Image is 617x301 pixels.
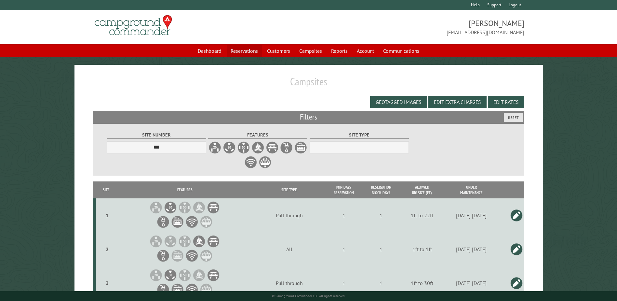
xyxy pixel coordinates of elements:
div: 1 [364,280,399,286]
th: Under Maintenance [445,181,498,198]
div: 3 [99,280,115,286]
a: Customers [263,45,294,57]
li: Firepit [193,235,206,248]
li: Picnic Table [207,269,220,282]
div: 2 [99,246,115,252]
a: Dashboard [194,45,225,57]
div: 1 [364,246,399,252]
label: Picnic Table [266,141,279,154]
div: [DATE] [DATE] [446,246,497,252]
li: Sewer Hookup [171,283,184,296]
div: 1 [326,212,361,219]
li: Water Hookup [157,249,170,262]
label: Sewer Hookup [294,141,307,154]
button: Edit Extra Charges [428,96,487,108]
button: Reset [504,113,523,122]
h1: Campsites [93,75,524,93]
a: Account [353,45,378,57]
a: Reports [327,45,352,57]
th: Allowed Rig Size (ft) [400,181,445,198]
div: 1 [326,280,361,286]
label: Features [208,131,307,139]
label: 50A Electrical Hookup [237,141,250,154]
li: 50A Electrical Hookup [178,201,191,214]
a: Communications [379,45,423,57]
li: Sewer Hookup [171,215,184,228]
li: 30A Electrical Hookup [164,235,177,248]
label: Water Hookup [280,141,293,154]
a: Campsites [295,45,326,57]
li: 50A Electrical Hookup [178,235,191,248]
button: Edit Rates [488,96,524,108]
label: Site Type [310,131,409,139]
li: Grill [200,249,213,262]
div: 1ft to 30ft [401,280,444,286]
li: 30A Electrical Hookup [164,201,177,214]
a: Reservations [227,45,262,57]
th: Reservation Block Days [362,181,399,198]
small: © Campground Commander LLC. All rights reserved. [272,294,345,298]
img: Campground Commander [93,13,174,38]
div: 1 [326,246,361,252]
th: Min Days Reservation [325,181,362,198]
th: Features [116,181,253,198]
label: WiFi Service [244,156,257,169]
a: Edit this campsite [510,277,523,290]
li: 20A Electrical Hookup [150,201,163,214]
div: 1ft to 1ft [401,246,444,252]
a: Edit this campsite [510,209,523,222]
li: Firepit [193,269,206,282]
th: Site Type [253,181,325,198]
li: 20A Electrical Hookup [150,235,163,248]
div: Pull through [254,280,325,286]
li: Water Hookup [157,215,170,228]
li: WiFi Service [185,283,198,296]
li: 50A Electrical Hookup [178,269,191,282]
div: 1 [364,212,399,219]
li: Picnic Table [207,201,220,214]
label: Firepit [251,141,264,154]
li: Picnic Table [207,235,220,248]
label: Site Number [107,131,206,139]
div: [DATE] [DATE] [446,280,497,286]
li: Grill [200,283,213,296]
a: Edit this campsite [510,243,523,256]
label: Grill [259,156,272,169]
button: Geotagged Images [370,96,427,108]
li: Firepit [193,201,206,214]
label: 30A Electrical Hookup [223,141,236,154]
span: [PERSON_NAME] [EMAIL_ADDRESS][DOMAIN_NAME] [309,18,524,36]
li: WiFi Service [185,249,198,262]
label: 20A Electrical Hookup [208,141,221,154]
li: 20A Electrical Hookup [150,269,163,282]
div: 1ft to 22ft [401,212,444,219]
div: All [254,246,325,252]
div: [DATE] [DATE] [446,212,497,219]
li: Grill [200,215,213,228]
div: 1 [99,212,115,219]
div: Pull through [254,212,325,219]
li: Sewer Hookup [171,249,184,262]
li: Water Hookup [157,283,170,296]
li: 30A Electrical Hookup [164,269,177,282]
h2: Filters [93,111,524,123]
li: WiFi Service [185,215,198,228]
th: Site [96,181,116,198]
